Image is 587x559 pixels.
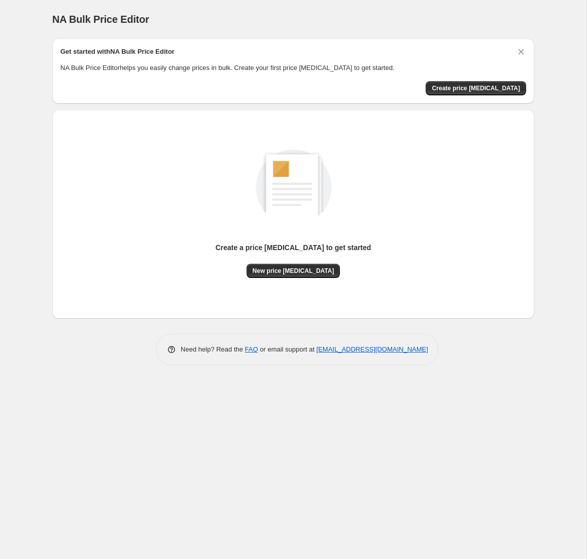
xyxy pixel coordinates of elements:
[516,47,526,57] button: Dismiss card
[52,14,149,25] span: NA Bulk Price Editor
[245,345,258,353] a: FAQ
[432,84,520,92] span: Create price [MEDICAL_DATA]
[247,264,340,278] button: New price [MEDICAL_DATA]
[181,345,245,353] span: Need help? Read the
[216,242,371,253] p: Create a price [MEDICAL_DATA] to get started
[60,63,526,73] p: NA Bulk Price Editor helps you easily change prices in bulk. Create your first price [MEDICAL_DAT...
[258,345,317,353] span: or email support at
[60,47,175,57] h2: Get started with NA Bulk Price Editor
[253,267,334,275] span: New price [MEDICAL_DATA]
[317,345,428,353] a: [EMAIL_ADDRESS][DOMAIN_NAME]
[426,81,526,95] button: Create price change job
